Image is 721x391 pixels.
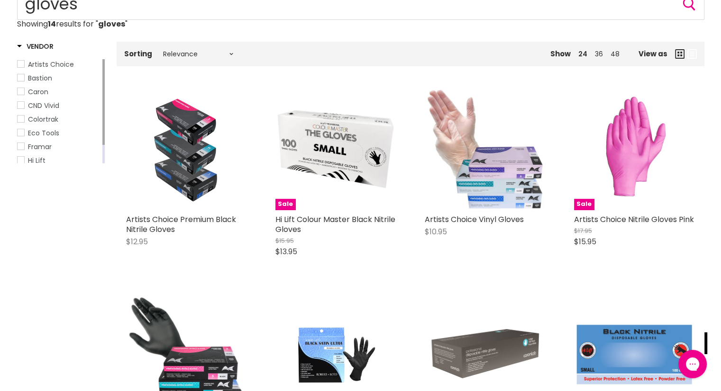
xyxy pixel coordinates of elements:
a: Hi Lift Colour Master Black Nitrile GlovesSale [275,89,396,210]
a: Artists Choice Vinyl Gloves [425,214,524,225]
a: Framar [17,142,100,152]
a: Artists Choice Nitrile Gloves PinkSale [574,89,695,210]
span: Colortrak [28,115,58,124]
span: Sale [275,199,295,210]
h3: Vendor [17,42,54,51]
span: $15.95 [574,236,596,247]
iframe: Gorgias live chat messenger [674,347,712,382]
span: Sale [574,199,594,210]
span: Hi Lift [28,156,46,165]
a: 48 [611,49,620,59]
a: Caron [17,87,100,97]
strong: 14 [48,18,56,29]
img: Artists Choice Premium Black Nitrile Gloves [133,89,240,210]
a: 36 [595,49,603,59]
a: 24 [578,49,587,59]
label: Sorting [124,50,152,58]
span: $15.95 [275,236,294,245]
span: View as [639,50,667,58]
span: Bastion [28,73,52,83]
a: Eco Tools [17,128,100,138]
span: $12.95 [126,236,148,247]
img: Artists Choice Nitrile Gloves Pink [597,89,671,210]
span: $17.95 [574,226,592,235]
img: Artists Choice Vinyl Gloves [425,89,546,210]
a: CND Vivid [17,100,100,111]
span: $10.95 [425,226,447,237]
p: Showing results for " " [17,20,704,28]
a: Artists Choice Premium Black Nitrile Gloves [126,214,236,235]
a: Hi Lift Colour Master Black Nitrile Gloves [275,214,395,235]
span: CND Vivid [28,101,59,110]
strong: gloves [98,18,125,29]
a: Colortrak [17,114,100,124]
span: Caron [28,87,48,97]
img: Hi Lift Colour Master Black Nitrile Gloves [275,89,396,210]
a: Artists Choice Premium Black Nitrile Gloves [126,89,247,210]
span: Eco Tools [28,128,59,138]
span: Framar [28,142,52,151]
a: Artists Choice [17,59,100,70]
span: Show [550,49,571,59]
a: Artists Choice Nitrile Gloves Pink [574,214,694,225]
span: $13.95 [275,246,297,257]
a: Bastion [17,73,100,83]
a: Hi Lift [17,155,100,166]
span: Artists Choice [28,60,74,69]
